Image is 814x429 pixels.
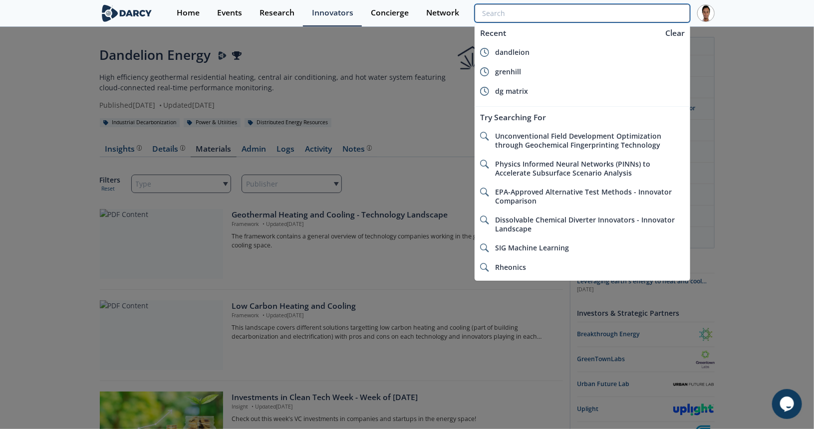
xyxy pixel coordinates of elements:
div: Recent [475,24,660,42]
div: Home [177,9,200,17]
div: Events [217,9,242,17]
span: Rheonics [495,262,526,272]
img: icon [480,132,489,141]
img: icon [480,87,489,96]
div: Try Searching For [475,108,690,127]
span: Physics Informed Neural Networks (PINNs) to Accelerate Subsurface Scenario Analysis [495,159,650,178]
span: Unconventional Field Development Optimization through Geochemical Fingerprinting Technology [495,131,661,150]
span: dg matrix [495,86,528,96]
img: icon [480,160,489,169]
span: EPA-Approved Alternative Test Methods - Innovator Comparison [495,187,672,206]
img: icon [480,263,489,272]
iframe: chat widget [772,389,804,419]
img: icon [480,243,489,252]
input: Advanced Search [475,4,690,22]
div: Clear [662,27,688,39]
img: Profile [697,4,715,22]
img: icon [480,48,489,57]
img: icon [480,67,489,76]
img: logo-wide.svg [100,4,154,22]
span: dandleion [495,47,530,57]
span: Dissolvable Chemical Diverter Innovators - Innovator Landscape [495,215,675,233]
div: Innovators [312,9,353,17]
img: icon [480,188,489,197]
div: Network [426,9,459,17]
span: grenhill [495,67,521,76]
span: SIG Machine Learning [495,243,569,252]
img: icon [480,215,489,224]
div: Concierge [371,9,409,17]
div: Research [260,9,294,17]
